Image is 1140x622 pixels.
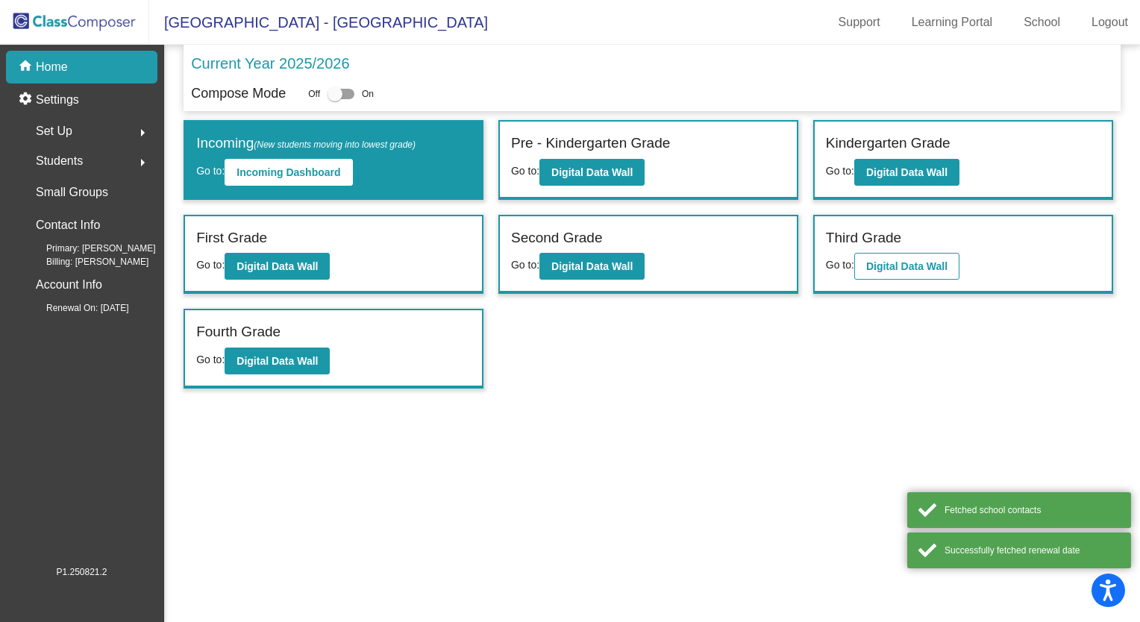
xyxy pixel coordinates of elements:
[866,166,948,178] b: Digital Data Wall
[551,260,633,272] b: Digital Data Wall
[511,133,670,154] label: Pre - Kindergarten Grade
[539,159,645,186] button: Digital Data Wall
[18,91,36,109] mat-icon: settings
[539,253,645,280] button: Digital Data Wall
[196,227,267,249] label: First Grade
[826,165,854,177] span: Go to:
[362,87,374,101] span: On
[826,259,854,271] span: Go to:
[22,242,156,255] span: Primary: [PERSON_NAME]
[237,260,318,272] b: Digital Data Wall
[1080,10,1140,34] a: Logout
[511,227,603,249] label: Second Grade
[22,301,128,315] span: Renewal On: [DATE]
[191,52,349,75] p: Current Year 2025/2026
[866,260,948,272] b: Digital Data Wall
[854,159,959,186] button: Digital Data Wall
[196,133,416,154] label: Incoming
[237,355,318,367] b: Digital Data Wall
[36,58,68,76] p: Home
[826,227,901,249] label: Third Grade
[225,159,352,186] button: Incoming Dashboard
[196,165,225,177] span: Go to:
[149,10,488,34] span: [GEOGRAPHIC_DATA] - [GEOGRAPHIC_DATA]
[827,10,892,34] a: Support
[196,321,281,343] label: Fourth Grade
[254,139,416,150] span: (New students moving into lowest grade)
[191,84,286,104] p: Compose Mode
[237,166,340,178] b: Incoming Dashboard
[36,151,83,172] span: Students
[225,253,330,280] button: Digital Data Wall
[196,354,225,365] span: Go to:
[308,87,320,101] span: Off
[36,215,100,236] p: Contact Info
[225,348,330,374] button: Digital Data Wall
[900,10,1005,34] a: Learning Portal
[854,253,959,280] button: Digital Data Wall
[134,154,151,172] mat-icon: arrow_right
[511,259,539,271] span: Go to:
[134,124,151,142] mat-icon: arrow_right
[511,165,539,177] span: Go to:
[1012,10,1072,34] a: School
[22,255,148,268] span: Billing: [PERSON_NAME]
[36,91,79,109] p: Settings
[196,259,225,271] span: Go to:
[18,58,36,76] mat-icon: home
[551,166,633,178] b: Digital Data Wall
[945,503,1120,517] div: Fetched school contacts
[826,133,950,154] label: Kindergarten Grade
[36,121,72,142] span: Set Up
[945,544,1120,557] div: Successfully fetched renewal date
[36,274,102,295] p: Account Info
[36,182,108,203] p: Small Groups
